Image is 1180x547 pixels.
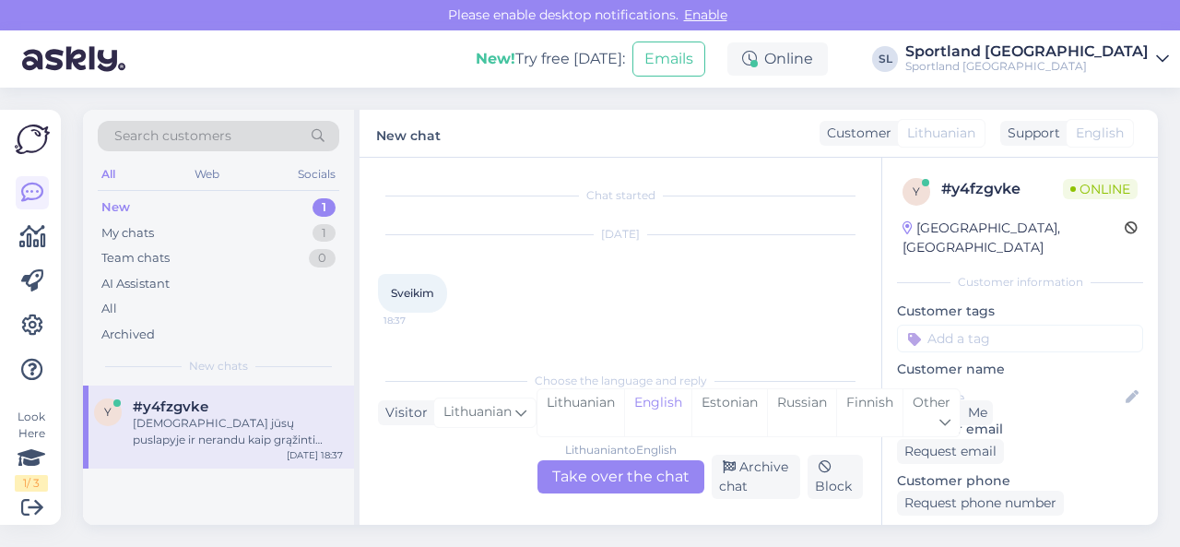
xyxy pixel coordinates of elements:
[1063,179,1138,199] span: Online
[294,162,339,186] div: Socials
[378,187,863,204] div: Chat started
[678,6,733,23] span: Enable
[961,403,987,422] div: Me
[313,198,336,217] div: 1
[101,300,117,318] div: All
[872,46,898,72] div: SL
[907,124,975,143] span: Lithuanian
[101,249,170,268] div: Team chats
[476,48,625,70] div: Try free [DATE]:
[897,325,1143,352] input: Add a tag
[905,44,1149,59] div: Sportland [GEOGRAPHIC_DATA]
[897,491,1064,516] div: Request phone number
[897,439,1004,464] div: Request email
[101,198,130,217] div: New
[98,162,119,186] div: All
[537,389,624,436] div: Lithuanian
[313,224,336,243] div: 1
[836,389,903,436] div: Finnish
[808,455,863,499] div: Block
[287,448,343,462] div: [DATE] 18:37
[191,162,223,186] div: Web
[391,286,434,300] span: Sveikim
[897,274,1143,291] div: Customer information
[898,387,1122,408] input: Add name
[537,460,704,493] div: Take over the chat
[905,59,1149,74] div: Sportland [GEOGRAPHIC_DATA]
[691,389,767,436] div: Estonian
[905,44,1169,74] a: Sportland [GEOGRAPHIC_DATA]Sportland [GEOGRAPHIC_DATA]
[897,523,1143,542] p: Visited pages
[913,184,920,198] span: y
[15,409,48,492] div: Look Here
[378,373,863,389] div: Choose the language and reply
[376,121,441,146] label: New chat
[565,442,677,458] div: Lithuanian to English
[15,125,50,154] img: Askly Logo
[767,389,836,436] div: Russian
[378,226,863,243] div: [DATE]
[1000,124,1060,143] div: Support
[309,249,336,268] div: 0
[820,124,891,143] div: Customer
[133,415,343,448] div: [DEMOGRAPHIC_DATA] jūsų puslapyje ir nerandu kaip grąžinti prekę gautą per paštomatą per paštomat...
[133,398,208,415] span: #y4fzgvke
[114,126,231,146] span: Search customers
[624,389,691,436] div: English
[897,360,1143,379] p: Customer name
[378,403,428,422] div: Visitor
[903,219,1125,257] div: [GEOGRAPHIC_DATA], [GEOGRAPHIC_DATA]
[443,402,512,422] span: Lithuanian
[897,420,1143,439] p: Customer email
[727,42,828,76] div: Online
[104,405,112,419] span: y
[941,178,1063,200] div: # y4fzgvke
[189,358,248,375] span: New chats
[101,275,170,293] div: AI Assistant
[712,455,801,499] div: Archive chat
[15,475,48,492] div: 1 / 3
[897,471,1143,491] p: Customer phone
[632,42,705,77] button: Emails
[476,50,515,67] b: New!
[383,314,453,327] span: 18:37
[913,394,950,410] span: Other
[101,224,154,243] div: My chats
[1076,124,1124,143] span: English
[101,326,155,344] div: Archived
[897,302,1143,321] p: Customer tags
